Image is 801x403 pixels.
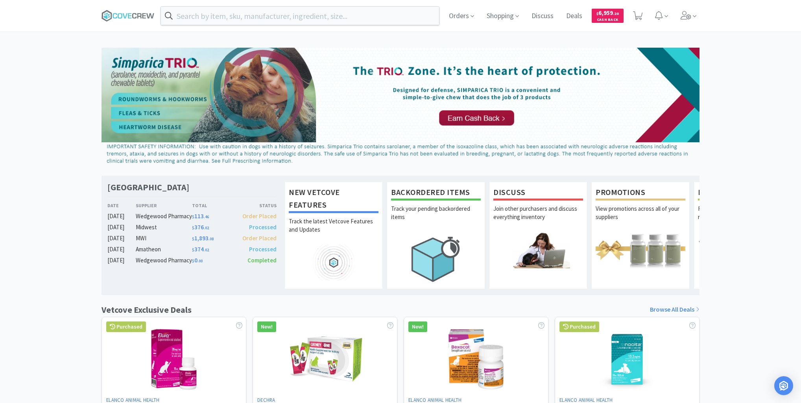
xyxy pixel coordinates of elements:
span: Completed [247,256,277,264]
div: Status [234,202,277,209]
span: $ [192,236,194,241]
a: Deals [563,13,585,20]
div: Amatheon [136,245,192,254]
span: 376 [192,223,209,231]
a: [DATE]Wedgewood Pharmacy$113.46Order Placed [107,212,277,221]
span: 0 [192,256,203,264]
div: Wedgewood Pharmacy [136,256,192,265]
span: $ [192,247,194,253]
h1: New Vetcove Features [289,186,378,213]
span: 6,959 [596,9,619,17]
span: Order Placed [242,234,277,242]
a: Browse All Deals [650,305,699,315]
div: [DATE] [107,212,136,221]
span: . 20 [613,11,619,16]
span: . 46 [204,214,209,219]
span: 1,893 [192,234,214,242]
a: PromotionsView promotions across all of your suppliers [591,182,690,289]
span: 113 [192,212,209,220]
a: [DATE]MWI$1,893.08Order Placed [107,234,277,243]
span: $ [596,11,598,16]
p: Track the latest Vetcove Features and Updates [289,217,378,245]
img: hero_samples.png [698,232,788,268]
h1: Discuss [493,186,583,201]
p: Request free samples on the newest veterinary products [698,204,788,232]
div: Open Intercom Messenger [774,376,793,395]
h1: [GEOGRAPHIC_DATA] [107,182,189,193]
span: . 02 [204,225,209,230]
a: $6,959.20Cash Back [592,5,624,26]
h1: Free Samples [698,186,788,201]
p: Join other purchasers and discuss everything inventory [493,204,583,232]
div: [DATE] [107,234,136,243]
span: Cash Back [596,18,619,23]
div: Total [192,202,234,209]
img: hero_feature_roadmap.png [289,245,378,280]
a: [DATE]Midwest$376.02Processed [107,223,277,232]
input: Search by item, sku, manufacturer, ingredient, size... [161,7,439,25]
div: MWI [136,234,192,243]
img: d2d77c193a314c21b65cb967bbf24cd3_44.png [102,48,699,167]
div: Midwest [136,223,192,232]
span: Order Placed [242,212,277,220]
span: . 08 [209,236,214,241]
img: hero_backorders.png [391,232,481,286]
span: 374 [192,245,209,253]
span: Processed [249,245,277,253]
div: Supplier [136,202,192,209]
div: Date [107,202,136,209]
div: [DATE] [107,256,136,265]
a: DiscussJoin other purchasers and discuss everything inventory [489,182,587,289]
h1: Promotions [596,186,685,201]
a: Backordered ItemsTrack your pending backordered items [387,182,485,289]
img: hero_discuss.png [493,232,583,268]
span: $ [192,214,194,219]
a: [DATE]Amatheon$374.02Processed [107,245,277,254]
img: hero_promotions.png [596,232,685,268]
span: $ [192,258,194,264]
a: Discuss [528,13,557,20]
span: . 02 [204,247,209,253]
div: [DATE] [107,245,136,254]
span: $ [192,225,194,230]
h1: Vetcove Exclusive Deals [102,303,192,317]
h1: Backordered Items [391,186,481,201]
p: Track your pending backordered items [391,204,481,232]
a: Free SamplesRequest free samples on the newest veterinary products [694,182,792,289]
div: [DATE] [107,223,136,232]
div: Wedgewood Pharmacy [136,212,192,221]
a: [DATE]Wedgewood Pharmacy$0.00Completed [107,256,277,265]
span: . 00 [197,258,203,264]
span: Processed [249,223,277,231]
a: New Vetcove FeaturesTrack the latest Vetcove Features and Updates [284,182,383,289]
p: View promotions across all of your suppliers [596,204,685,232]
